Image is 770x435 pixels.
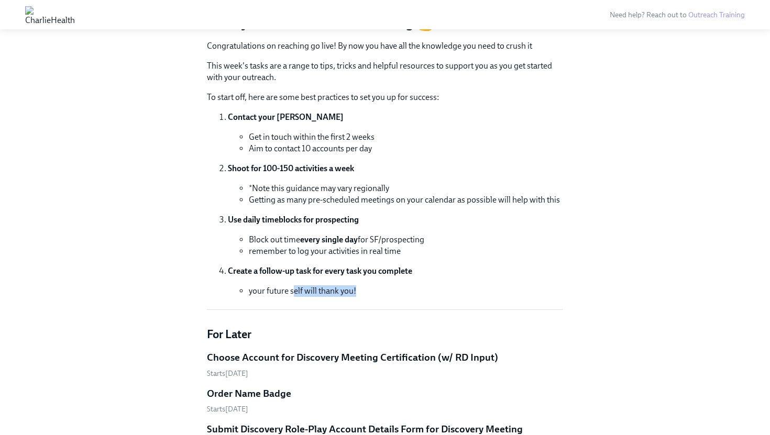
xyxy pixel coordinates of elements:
[228,215,359,225] strong: Use daily timeblocks for prospecting
[207,387,291,400] h5: Order Name Badge
[207,351,563,378] a: Choose Account for Discovery Meeting Certification (w/ RD Input)Starts[DATE]
[207,369,248,378] span: Tuesday, August 12th 2025, 7:00 am
[207,405,248,414] span: Wednesday, August 13th 2025, 7:00 am
[249,285,563,297] li: your future self will thank you!
[25,6,75,23] img: CharlieHealth
[228,266,412,276] strong: Create a follow-up task for every task you complete
[207,387,563,415] a: Order Name BadgeStarts[DATE]
[610,10,745,19] span: Need help? Reach out to
[249,234,563,246] li: Block out time for SF/prospecting
[207,327,563,342] h4: For Later
[249,131,563,143] li: Get in touch within the first 2 weeks
[249,246,563,257] li: remember to log your activities in real time
[207,60,563,83] p: This week's tasks are a range to tips, tricks and helpful resources to support you as you get sta...
[300,235,358,244] strong: every single day
[249,143,563,154] li: Aim to contact 10 accounts per day
[228,112,344,122] strong: Contact your [PERSON_NAME]
[207,40,563,52] p: Congratulations on reaching go live! By now you have all the knowledge you need to crush it
[207,351,498,364] h5: Choose Account for Discovery Meeting Certification (w/ RD Input)
[228,163,354,173] strong: Shoot for 100-150 activities a week
[249,194,563,206] li: Getting as many pre-scheduled meetings on your calendar as possible will help with this
[249,183,563,194] li: *Note this guidance may vary regionally
[688,10,745,19] a: Outreach Training
[207,92,563,103] p: To start off, here are some best practices to set you up for success:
